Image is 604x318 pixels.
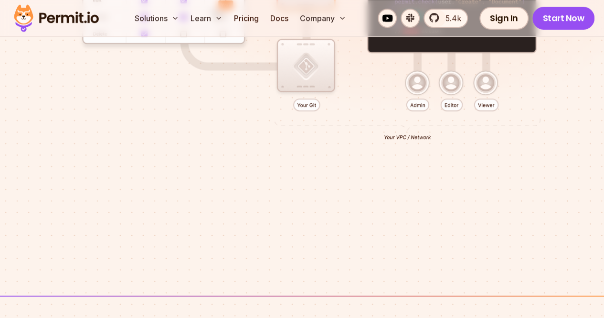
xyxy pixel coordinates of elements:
[412,255,476,272] img: MIQ
[219,187,291,206] img: Honeycomb
[314,187,385,206] img: Rubicon
[219,254,291,272] img: inventa
[230,9,263,28] a: Pricing
[10,2,103,34] img: Permit logo
[125,187,196,206] img: Nebula
[314,221,385,239] img: Maricopa County Recorder\'s Office
[266,9,292,28] a: Docs
[314,254,385,273] img: Casa dos Ventos
[125,254,196,273] img: Foxit
[532,7,595,30] a: Start Now
[440,12,461,24] span: 5.4k
[125,221,196,238] img: paloalto
[219,221,291,239] img: Rhapsody Health
[131,9,183,28] button: Solutions
[479,7,529,30] a: Sign In
[296,9,350,28] button: Company
[408,187,480,206] img: Stigg
[424,9,468,28] a: 5.4k
[187,9,226,28] button: Learn
[408,221,480,239] img: Intel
